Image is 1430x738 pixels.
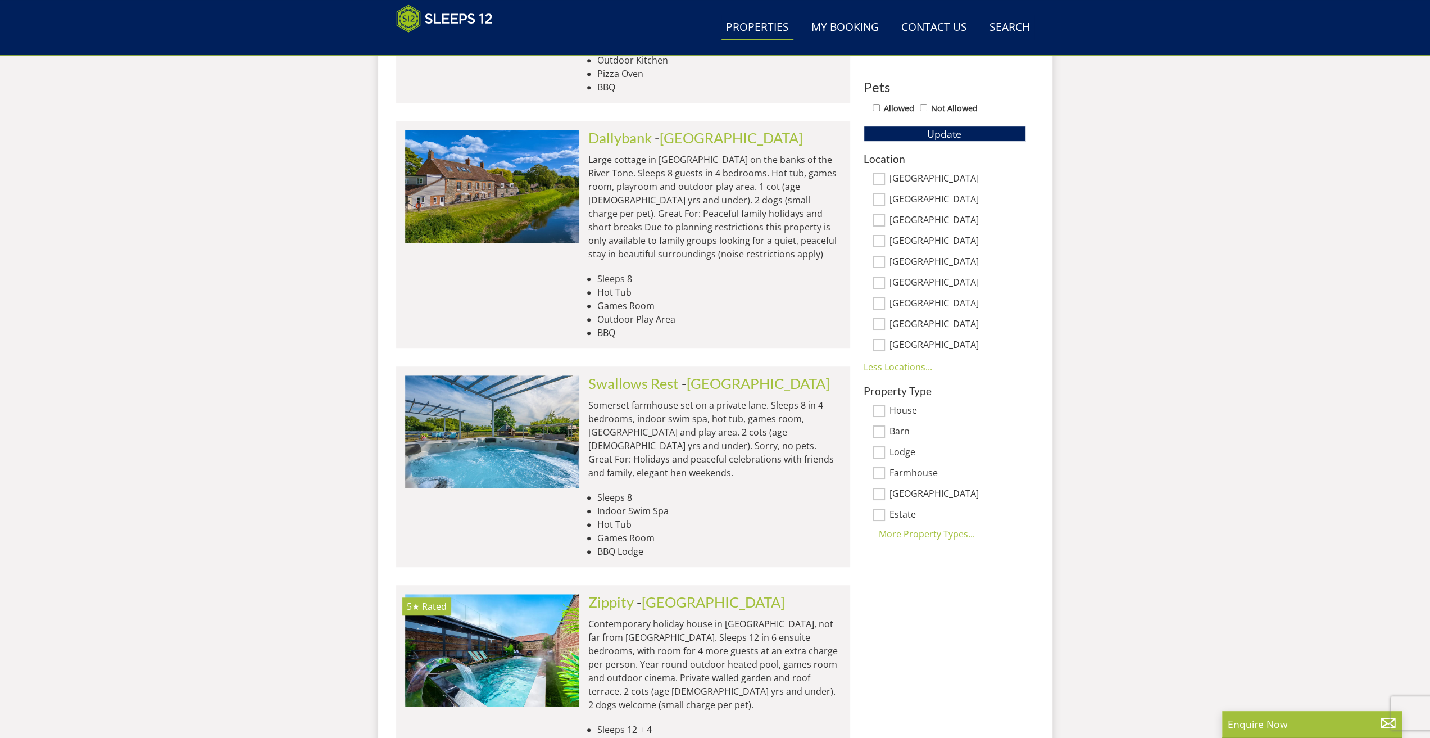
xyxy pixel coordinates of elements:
li: Outdoor Play Area [597,313,841,326]
label: Estate [889,509,1025,522]
li: Games Room [597,531,841,545]
iframe: Customer reviews powered by Trustpilot [391,39,509,49]
h3: Property Type [864,385,1025,397]
li: BBQ Lodge [597,545,841,558]
li: Indoor Swim Spa [597,504,841,518]
a: Search [985,15,1034,40]
img: zippity-holiday-home-wiltshire-sleeps-12-hot-tub.original.jpg [405,594,579,707]
a: Dallybank [588,129,652,146]
label: Lodge [889,447,1025,459]
a: [GEOGRAPHIC_DATA] [642,594,785,610]
a: Properties [721,15,793,40]
span: - [682,375,830,392]
label: Allowed [884,102,914,115]
label: [GEOGRAPHIC_DATA] [889,256,1025,269]
p: Large cottage in [GEOGRAPHIC_DATA] on the banks of the River Tone. Sleeps 8 guests in 4 bedrooms.... [588,153,841,261]
li: Hot Tub [597,518,841,531]
a: My Booking [807,15,883,40]
label: [GEOGRAPHIC_DATA] [889,319,1025,331]
span: Update [927,127,961,141]
label: Not Allowed [931,102,978,115]
a: [GEOGRAPHIC_DATA] [660,129,803,146]
span: - [655,129,803,146]
h3: Pets [864,80,1025,94]
label: [GEOGRAPHIC_DATA] [889,298,1025,310]
li: Outdoor Kitchen [597,53,841,67]
a: [GEOGRAPHIC_DATA] [687,375,830,392]
span: Rated [422,600,447,613]
h3: Location [864,153,1025,165]
label: [GEOGRAPHIC_DATA] [889,173,1025,185]
a: Swallows Rest [588,375,679,392]
img: Sleeps 12 [396,4,493,33]
li: Sleeps 12 + 4 [597,723,841,736]
label: Farmhouse [889,468,1025,480]
label: House [889,405,1025,418]
a: 5★ Rated [405,594,579,707]
li: BBQ [597,80,841,94]
label: [GEOGRAPHIC_DATA] [889,215,1025,227]
label: [GEOGRAPHIC_DATA] [889,488,1025,501]
p: Contemporary holiday house in [GEOGRAPHIC_DATA], not far from [GEOGRAPHIC_DATA]. Sleeps 12 in 6 e... [588,617,841,712]
span: - [637,594,785,610]
a: Less Locations... [864,361,932,373]
label: [GEOGRAPHIC_DATA] [889,236,1025,248]
label: Barn [889,426,1025,438]
p: Somerset farmhouse set on a private lane. Sleeps 8 in 4 bedrooms, indoor swim spa, hot tub, games... [588,399,841,479]
img: frog-street-large-group-accommodation-somerset-sleeps14.original.jpg [405,375,579,488]
label: [GEOGRAPHIC_DATA] [889,194,1025,206]
div: More Property Types... [864,527,1025,541]
li: Sleeps 8 [597,491,841,504]
li: Hot Tub [597,286,841,299]
a: Zippity [588,594,634,610]
label: [GEOGRAPHIC_DATA] [889,339,1025,352]
label: [GEOGRAPHIC_DATA] [889,277,1025,289]
button: Update [864,126,1025,142]
p: Enquire Now [1228,717,1396,731]
img: riverside-somerset-holiday-accommodation-home-sleeps-8.original.jpg [405,130,579,242]
a: Contact Us [897,15,972,40]
li: BBQ [597,326,841,339]
span: Zippity has a 5 star rating under the Quality in Tourism Scheme [407,600,420,613]
li: Pizza Oven [597,67,841,80]
li: Sleeps 8 [597,272,841,286]
li: Games Room [597,299,841,313]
